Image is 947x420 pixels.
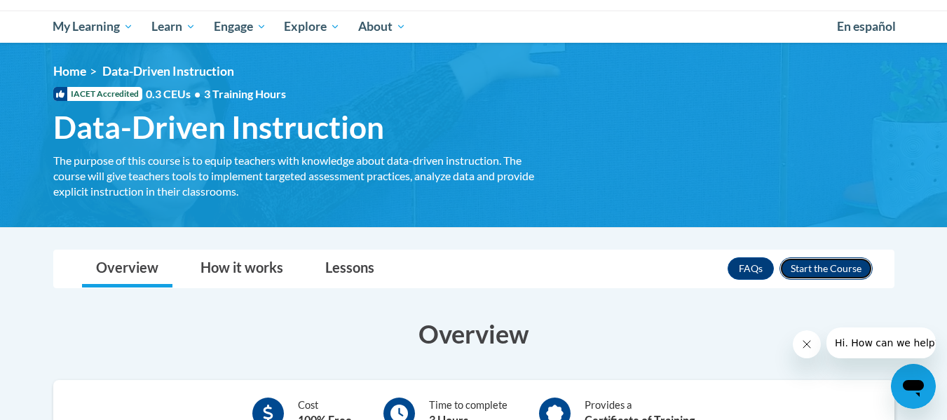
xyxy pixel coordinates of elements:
[194,87,200,100] span: •
[204,87,286,100] span: 3 Training Hours
[102,64,234,79] span: Data-Driven Instruction
[826,327,936,358] iframe: Message from company
[82,250,172,287] a: Overview
[53,316,894,351] h3: Overview
[311,250,388,287] a: Lessons
[891,364,936,409] iframe: Button to launch messaging window
[779,257,873,280] button: Enroll
[32,11,915,43] div: Main menu
[53,87,142,101] span: IACET Accredited
[358,18,406,35] span: About
[53,153,537,199] div: The purpose of this course is to equip teachers with knowledge about data-driven instruction. The...
[284,18,340,35] span: Explore
[214,18,266,35] span: Engage
[728,257,774,280] a: FAQs
[275,11,349,43] a: Explore
[793,330,821,358] iframe: Close message
[186,250,297,287] a: How it works
[837,19,896,34] span: En español
[142,11,205,43] a: Learn
[151,18,196,35] span: Learn
[44,11,143,43] a: My Learning
[146,86,286,102] span: 0.3 CEUs
[828,12,905,41] a: En español
[53,64,86,79] a: Home
[53,18,133,35] span: My Learning
[8,10,114,21] span: Hi. How can we help?
[205,11,275,43] a: Engage
[53,109,384,146] span: Data-Driven Instruction
[349,11,415,43] a: About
